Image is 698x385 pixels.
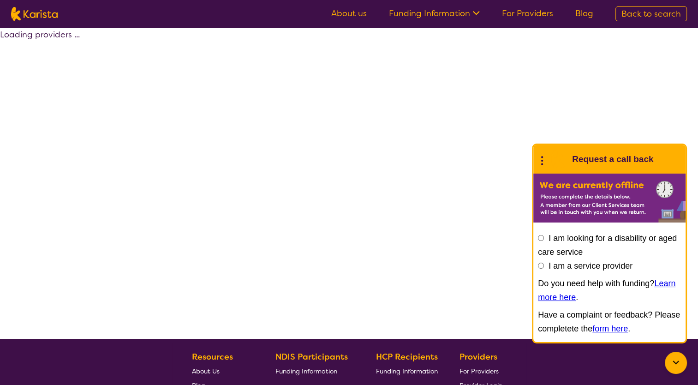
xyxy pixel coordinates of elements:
a: Blog [575,8,593,19]
img: Karista logo [11,7,58,21]
b: NDIS Participants [275,351,348,362]
img: Karista [548,150,567,168]
label: I am a service provider [549,261,632,271]
a: form here [592,324,628,333]
b: Providers [459,351,497,362]
a: Back to search [615,6,687,21]
a: Funding Information [389,8,480,19]
span: Back to search [621,8,681,19]
p: Do you need help with funding? . [538,277,681,304]
a: For Providers [459,364,502,378]
img: Karista offline chat form to request call back [533,174,686,223]
a: About Us [192,364,254,378]
b: HCP Recipients [376,351,438,362]
span: Funding Information [275,367,337,375]
h1: Request a call back [572,152,653,166]
a: About us [331,8,367,19]
a: Funding Information [376,364,438,378]
a: Funding Information [275,364,355,378]
a: For Providers [502,8,553,19]
p: Have a complaint or feedback? Please completete the . [538,308,681,336]
span: Funding Information [376,367,438,375]
span: For Providers [459,367,499,375]
label: I am looking for a disability or aged care service [538,234,677,257]
b: Resources [192,351,233,362]
span: About Us [192,367,220,375]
